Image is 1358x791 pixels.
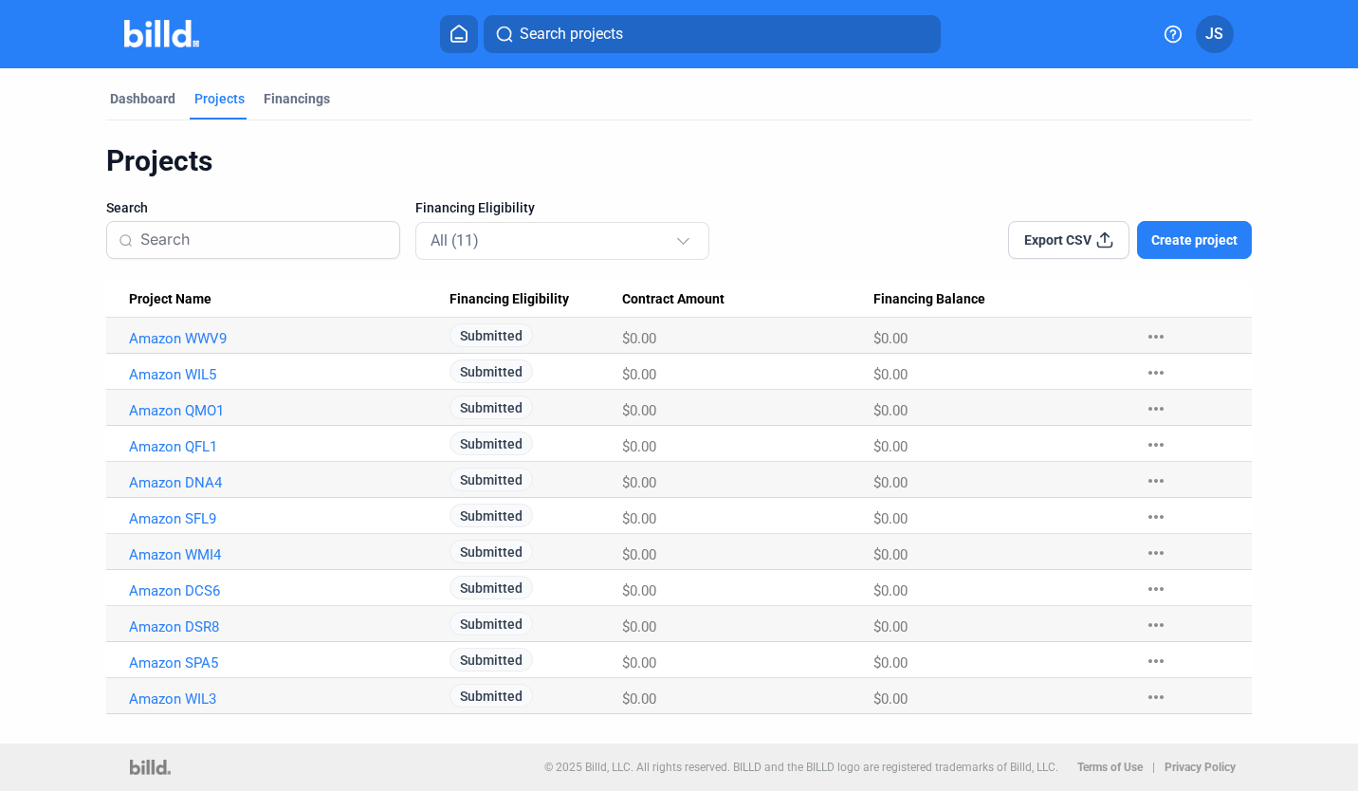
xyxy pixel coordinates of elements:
span: Export CSV [1024,230,1092,249]
span: $0.00 [622,510,656,527]
span: $0.00 [873,438,908,455]
span: Financing Eligibility [450,291,569,308]
div: Financing Balance [873,291,1126,308]
button: Create project [1137,221,1252,259]
span: $0.00 [873,510,908,527]
span: $0.00 [622,366,656,383]
span: $0.00 [622,402,656,419]
span: $0.00 [873,330,908,347]
button: JS [1196,15,1234,53]
a: Amazon WWV9 [129,330,433,347]
span: $0.00 [873,618,908,635]
button: Search projects [484,15,941,53]
span: $0.00 [873,690,908,708]
a: Amazon WIL3 [129,690,433,708]
span: $0.00 [622,330,656,347]
mat-icon: more_horiz [1145,650,1167,672]
span: $0.00 [873,654,908,671]
span: Submitted [450,684,533,708]
span: Submitted [450,540,533,563]
span: Search [106,198,148,217]
span: $0.00 [873,474,908,491]
span: Submitted [450,432,533,455]
input: Search [140,220,388,260]
b: Terms of Use [1077,761,1143,774]
a: Amazon SFL9 [129,510,433,527]
span: $0.00 [622,618,656,635]
mat-icon: more_horiz [1145,325,1167,348]
span: Submitted [450,648,533,671]
a: Amazon DNA4 [129,474,433,491]
span: Financing Eligibility [415,198,535,217]
a: Amazon DCS6 [129,582,433,599]
span: Submitted [450,612,533,635]
a: Amazon WMI4 [129,546,433,563]
span: $0.00 [873,402,908,419]
div: Financings [264,89,330,108]
div: Projects [194,89,245,108]
mat-icon: more_horiz [1145,542,1167,564]
p: © 2025 Billd, LLC. All rights reserved. BILLD and the BILLD logo are registered trademarks of Bil... [544,761,1058,774]
span: $0.00 [622,438,656,455]
span: $0.00 [873,366,908,383]
span: $0.00 [622,582,656,599]
a: Amazon SPA5 [129,654,433,671]
span: $0.00 [873,582,908,599]
div: Project Name [129,291,450,308]
mat-icon: more_horiz [1145,361,1167,384]
div: Financing Eligibility [450,291,621,308]
b: Privacy Policy [1165,761,1236,774]
mat-icon: more_horiz [1145,397,1167,420]
a: Amazon DSR8 [129,618,433,635]
img: Billd Company Logo [124,20,199,47]
div: Contract Amount [622,291,874,308]
span: Contract Amount [622,291,725,308]
span: JS [1205,23,1223,46]
mat-icon: more_horiz [1145,578,1167,600]
span: Submitted [450,323,533,347]
span: Submitted [450,468,533,491]
mat-icon: more_horiz [1145,433,1167,456]
span: $0.00 [622,546,656,563]
span: $0.00 [622,474,656,491]
span: $0.00 [873,546,908,563]
mat-icon: more_horiz [1145,506,1167,528]
span: $0.00 [622,690,656,708]
span: Create project [1151,230,1238,249]
span: Project Name [129,291,211,308]
mat-icon: more_horiz [1145,469,1167,492]
span: Search projects [520,23,623,46]
mat-icon: more_horiz [1145,614,1167,636]
span: Submitted [450,359,533,383]
div: Dashboard [110,89,175,108]
span: Submitted [450,576,533,599]
mat-select-trigger: All (11) [431,231,479,249]
span: Submitted [450,504,533,527]
span: Financing Balance [873,291,985,308]
span: Submitted [450,395,533,419]
button: Export CSV [1008,221,1129,259]
mat-icon: more_horiz [1145,686,1167,708]
a: Amazon QMO1 [129,402,433,419]
p: | [1152,761,1155,774]
a: Amazon WIL5 [129,366,433,383]
a: Amazon QFL1 [129,438,433,455]
img: logo [130,760,171,775]
span: $0.00 [622,654,656,671]
div: Projects [106,143,1253,179]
